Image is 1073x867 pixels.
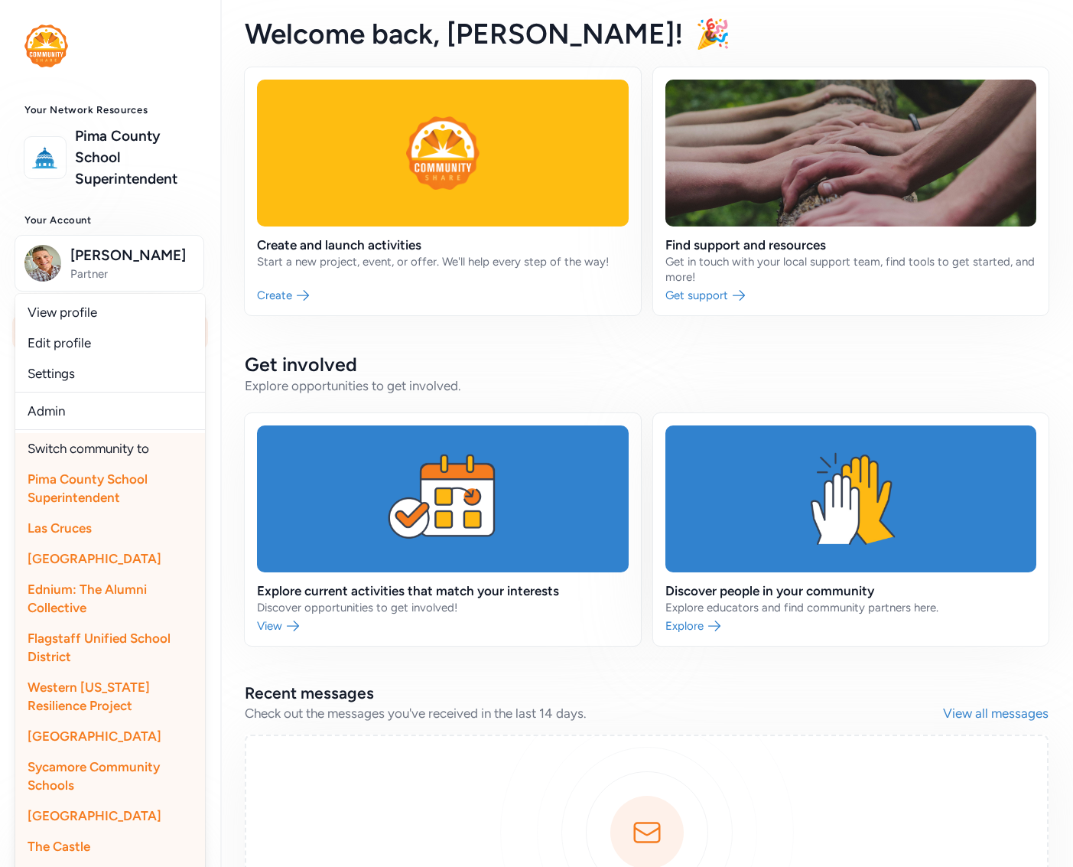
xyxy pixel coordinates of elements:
span: Partner [70,266,194,282]
div: Check out the messages you've received in the last 14 days. [245,704,943,722]
img: logo [28,141,62,174]
a: Pima County School Superintendent [75,125,196,190]
h2: Get involved [245,352,1049,376]
a: Admin [15,396,205,426]
span: 🎉 [695,17,730,51]
div: Explore opportunities to get involved. [245,376,1049,395]
span: [PERSON_NAME] [70,245,194,266]
span: Sycamore Community Schools [28,759,160,793]
a: Settings [15,358,205,389]
span: Pima County School Superintendent [28,471,148,505]
a: Opportunities [12,652,208,686]
div: Switch community to [15,433,205,464]
span: Las Cruces [28,520,92,536]
a: Share Impact [12,462,208,496]
a: Idea Hub [12,689,208,722]
a: Close Activities [12,425,208,459]
img: logo [24,24,68,67]
span: Western [US_STATE] Resilience Project [28,680,150,713]
a: People [12,615,208,649]
a: View Conversations [12,536,208,569]
a: View all messages [943,704,1049,722]
a: See Past Activities [12,499,208,533]
a: Respond to Invites [12,352,208,386]
a: Home [12,315,208,349]
a: Edit profile [15,328,205,358]
a: Create and Connect [12,389,208,422]
span: Flagstaff Unified School District [28,631,171,664]
h3: Your Network Resources [24,104,196,116]
span: Ednium: The Alumni Collective [28,582,147,615]
a: Bookmarks [12,725,208,759]
button: [PERSON_NAME]Partner [15,235,204,292]
a: View profile [15,297,205,328]
span: [GEOGRAPHIC_DATA] [28,551,161,566]
span: [GEOGRAPHIC_DATA] [28,728,161,744]
span: [GEOGRAPHIC_DATA] [28,808,161,823]
span: Welcome back , [PERSON_NAME]! [245,17,683,51]
h2: Recent messages [245,683,943,704]
h3: Your Account [24,214,196,227]
a: [Impact Stories] [12,762,208,796]
span: The Castle [28,839,90,854]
